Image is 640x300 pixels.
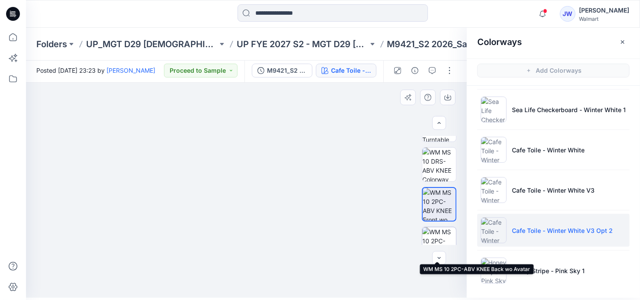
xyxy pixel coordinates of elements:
img: Honey Stripe - Pink Sky 1 [481,258,507,284]
p: Honey Stripe - Pink Sky 1 [512,266,585,275]
span: Posted [DATE] 23:23 by [36,66,155,75]
img: WM MS 10 2PC-ABV KNEE Back wo Avatar [422,227,456,261]
a: Folders [36,38,67,50]
p: Sea Life Checkerboard - Winter White 1 [512,105,626,114]
div: M9421_S2 2026_Satin Shorty PJ_Midpoint [267,66,307,75]
button: Cafe Toile - Winter White V3 Opt 2 [316,64,376,77]
img: WM MS 10 2PC-ABV KNEE Front wo Avatar [423,188,456,221]
a: UP FYE 2027 S2 - MGT D29 [DEMOGRAPHIC_DATA] Sleepwear [237,38,368,50]
img: Cafe Toile - Winter White [481,137,507,163]
div: Cafe Toile - Winter White V3 Opt 2 [331,66,371,75]
img: Sea Life Checkerboard - Winter White 1 [481,97,507,123]
div: JW [560,6,576,22]
p: Cafe Toile - Winter White [512,145,585,155]
p: M9421_S2 2026_Satin Shorty PJ_Midpoint [387,38,519,50]
img: Cafe Toile - Winter White V3 [481,177,507,203]
div: [PERSON_NAME] [579,5,629,16]
button: Details [408,64,422,77]
img: Cafe Toile - Winter White V3 Opt 2 [481,217,507,243]
div: Walmart [579,16,629,22]
p: Cafe Toile - Winter White V3 Opt 2 [512,226,613,235]
button: M9421_S2 2026_Satin Shorty PJ_Midpoint [252,64,312,77]
img: WM MS 10 DRS-ABV KNEE Colorway wo Avatar [422,148,456,181]
a: UP_MGT D29 [DEMOGRAPHIC_DATA] Sleep [86,38,218,50]
a: [PERSON_NAME] [106,67,155,74]
p: Cafe Toile - Winter White V3 [512,186,595,195]
h2: Colorways [477,37,522,47]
